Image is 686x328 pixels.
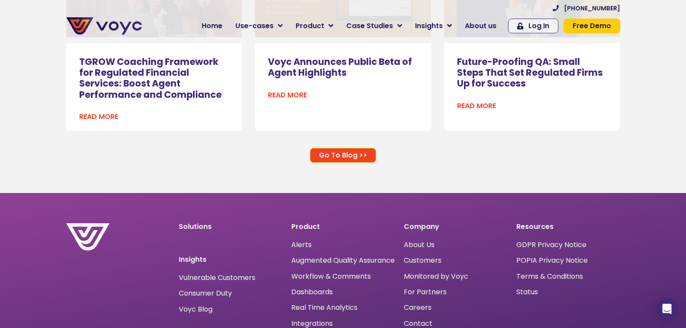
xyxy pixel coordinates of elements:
a: Go To Blog >> [310,148,376,163]
span: Use-cases [235,21,274,31]
span: Home [202,21,222,31]
a: Free Demo [564,19,620,33]
a: Voyc Announces Public Beta of Agent Highlights [268,55,412,79]
span: About us [465,21,496,31]
p: Product [291,223,395,230]
a: [PHONE_NUMBER] [553,5,620,11]
img: voyc-full-logo [66,17,142,35]
span: Job title [115,70,144,80]
p: Insights [179,256,283,263]
a: TGROW Coaching Framework for Regulated Financial Services: Boost Agent Performance and Compliance [79,55,222,101]
div: Open Intercom Messenger [657,299,677,319]
a: About us [458,17,503,35]
a: Log In [508,19,558,33]
a: Home [195,17,229,35]
a: Vulnerable Customers [179,274,255,281]
span: [PHONE_NUMBER] [564,5,620,11]
span: Phone [115,35,136,45]
a: Use-cases [229,17,289,35]
span: Case Studies [346,21,393,31]
a: Privacy Policy [178,180,219,189]
a: Read more about Voyc Announces Public Beta of Agent Highlights [268,90,307,100]
a: Future-Proofing QA: Small Steps That Set Regulated Firms Up for Success [457,55,603,90]
span: Product [296,21,324,31]
span: Go To Blog >> [319,152,367,159]
span: Free Demo [573,23,611,29]
a: Case Studies [340,17,409,35]
p: Resources [516,223,620,230]
p: Company [404,223,508,230]
span: Log In [528,23,549,29]
a: Consumer Duty [179,290,232,297]
a: Augmented Quality Assurance [291,256,395,264]
span: Insights [415,21,443,31]
a: Insights [409,17,458,35]
a: Product [289,17,340,35]
a: Read more about TGROW Coaching Framework for Regulated Financial Services: Boost Agent Performanc... [79,112,118,122]
a: Read more about Future-Proofing QA: Small Steps That Set Regulated Firms Up for Success [457,101,496,111]
a: Solutions [179,222,212,232]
